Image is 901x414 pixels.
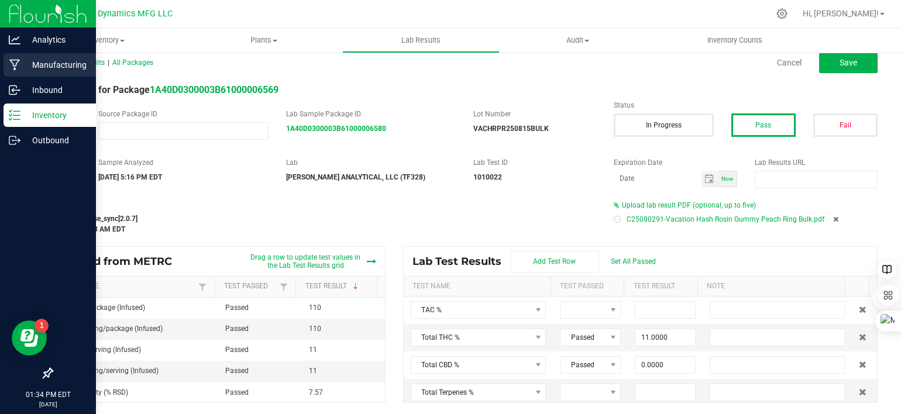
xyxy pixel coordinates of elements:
[99,123,267,139] input: NO DATA FOUND
[20,133,91,147] p: Outbound
[614,157,737,168] label: Expiration Date
[656,28,814,53] a: Inventory Counts
[411,329,531,346] span: Total THC %
[701,171,718,187] span: Toggle calendar
[108,58,109,67] span: |
[614,216,621,223] form-radio-button: Make primary
[20,83,91,97] p: Inbound
[5,389,91,400] p: 01:34 PM EDT
[224,282,277,291] a: Test PassedSortable
[29,35,185,46] span: Inventory
[819,52,878,73] button: Save
[624,277,697,296] th: Test Result
[309,388,323,396] span: 7.57
[309,303,321,312] span: 110
[98,157,268,168] label: Sample Analyzed
[627,211,824,228] span: C25080291-Vacation Hash Rosin Gummy Peach Ring Bulk.pdf
[195,280,209,294] a: Filter
[342,28,500,53] a: Lab Results
[61,282,195,291] a: Test NameSortable
[309,346,317,354] span: 11
[9,59,20,71] inline-svg: Manufacturing
[59,346,141,354] span: THC mg/serving (Infused)
[777,57,802,68] a: Cancel
[59,303,145,312] span: THC mg/package (Infused)
[351,282,360,291] span: Sortable
[286,109,456,119] label: Lab Sample Package ID
[510,251,599,272] button: Add Test Row
[560,329,606,346] span: Passed
[98,173,162,181] strong: [DATE] 5:16 PM EDT
[9,109,20,121] inline-svg: Inventory
[5,400,91,409] p: [DATE]
[20,108,91,122] p: Inventory
[9,134,20,146] inline-svg: Outbound
[225,346,249,354] span: Passed
[697,277,844,296] th: Note
[692,35,778,46] span: Inventory Counts
[560,357,606,373] span: Passed
[225,303,249,312] span: Passed
[813,113,878,137] button: Fail
[59,325,163,333] span: Total THC mg/package (Infused)
[247,253,364,270] span: Drag a row to update test values in the Lab Test Results grid
[20,58,91,72] p: Manufacturing
[731,113,796,137] button: Pass
[51,200,596,211] label: Last Modified
[286,173,425,181] strong: [PERSON_NAME] ANALYTICAL, LLC (TF328)
[386,35,456,46] span: Lab Results
[150,84,278,95] a: 1A40D0300003B61000006569
[286,125,386,133] a: 1A40D0300003B61000006580
[840,58,857,67] span: Save
[611,257,656,265] span: Set All Passed
[305,282,373,291] a: Test ResultSortable
[225,388,249,396] span: Passed
[61,255,181,268] span: Synced from METRC
[755,157,878,168] label: Lab Results URL
[59,367,159,375] span: Total THC mg/serving (Infused)
[473,173,502,181] strong: 1010022
[9,34,20,46] inline-svg: Analytics
[551,277,624,296] th: Test Passed
[9,84,20,96] inline-svg: Inbound
[225,325,249,333] span: Passed
[12,320,47,356] iframe: Resource center
[473,157,596,168] label: Lab Test ID
[500,35,656,46] span: Audit
[66,9,173,19] span: Modern Dynamics MFG LLC
[51,84,278,95] span: Lab Result for Package
[411,357,531,373] span: Total CBD %
[35,319,49,333] iframe: Resource center unread badge
[775,8,789,19] div: Manage settings
[309,325,321,333] span: 110
[28,28,185,53] a: Inventory
[98,109,268,119] label: Source Package ID
[411,384,531,401] span: Total Terpenes %
[803,9,879,18] span: Hi, [PERSON_NAME]!
[225,367,249,375] span: Passed
[286,157,456,168] label: Lab
[412,255,510,268] span: Lab Test Results
[404,277,551,296] th: Test Name
[622,201,756,209] span: Upload lab result PDF (optional, up to five)
[185,28,343,53] a: Plants
[614,100,878,111] label: Status
[20,33,91,47] p: Analytics
[614,113,713,137] button: In Progress
[277,280,291,294] a: Filter
[500,28,657,53] a: Audit
[112,58,153,67] span: All Packages
[614,171,701,185] input: Date
[186,35,342,46] span: Plants
[411,302,531,318] span: TAC %
[473,125,549,133] strong: VACHRPR250815BULK
[309,367,317,375] span: 11
[721,175,734,182] span: Now
[473,109,596,119] label: Lot Number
